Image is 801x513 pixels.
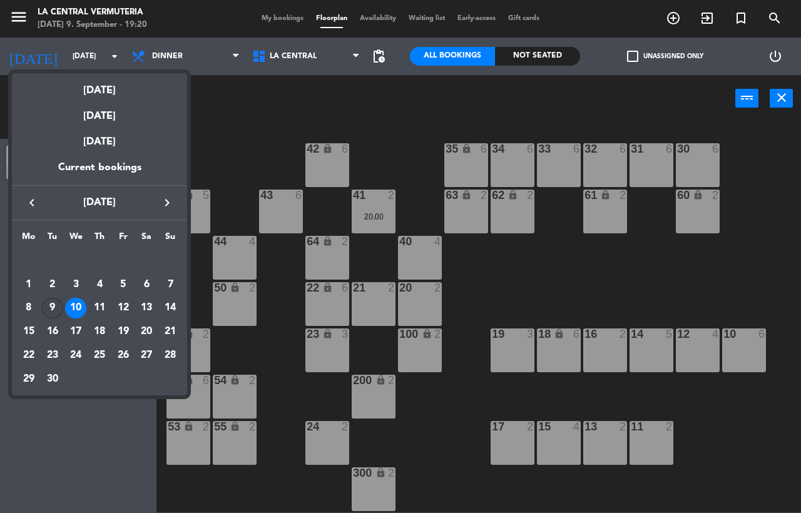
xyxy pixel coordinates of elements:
div: 20 [136,321,158,342]
div: 13 [136,298,158,319]
div: 26 [113,345,134,366]
div: 2 [42,274,63,295]
td: September 26, 2025 [111,343,135,367]
div: 25 [89,345,110,366]
td: September 14, 2025 [158,297,182,320]
td: September 24, 2025 [64,343,88,367]
i: keyboard_arrow_right [160,195,175,210]
div: 29 [18,368,39,390]
button: keyboard_arrow_left [21,195,43,211]
div: 14 [160,298,181,319]
td: September 19, 2025 [111,320,135,343]
div: Current bookings [12,160,187,185]
div: 24 [65,345,86,366]
div: 27 [136,345,158,366]
th: Monday [17,230,41,249]
div: 18 [89,321,110,342]
td: September 10, 2025 [64,297,88,320]
div: 9 [42,298,63,319]
td: September 20, 2025 [135,320,159,343]
td: September 28, 2025 [158,343,182,367]
div: 8 [18,298,39,319]
td: September 23, 2025 [41,343,64,367]
div: 4 [89,274,110,295]
td: September 11, 2025 [88,297,111,320]
div: 28 [160,345,181,366]
div: 11 [89,298,110,319]
th: Sunday [158,230,182,249]
td: September 6, 2025 [135,273,159,297]
td: September 16, 2025 [41,320,64,343]
td: September 27, 2025 [135,343,159,367]
i: keyboard_arrow_left [24,195,39,210]
div: 16 [42,321,63,342]
th: Tuesday [41,230,64,249]
td: September 29, 2025 [17,367,41,391]
td: September 22, 2025 [17,343,41,367]
div: 5 [113,274,134,295]
td: September 21, 2025 [158,320,182,343]
td: September 15, 2025 [17,320,41,343]
div: 19 [113,321,134,342]
td: September 9, 2025 [41,297,64,320]
div: [DATE] [12,124,187,160]
div: 21 [160,321,181,342]
td: September 30, 2025 [41,367,64,391]
th: Thursday [88,230,111,249]
div: 30 [42,368,63,390]
div: 15 [18,321,39,342]
div: 23 [42,345,63,366]
td: September 18, 2025 [88,320,111,343]
td: September 8, 2025 [17,297,41,320]
div: 12 [113,298,134,319]
td: September 7, 2025 [158,273,182,297]
div: [DATE] [12,73,187,99]
td: September 3, 2025 [64,273,88,297]
div: 22 [18,345,39,366]
td: September 25, 2025 [88,343,111,367]
td: September 4, 2025 [88,273,111,297]
div: 6 [136,274,158,295]
div: 3 [65,274,86,295]
div: 7 [160,274,181,295]
span: [DATE] [43,195,156,211]
th: Wednesday [64,230,88,249]
th: Friday [111,230,135,249]
div: 10 [65,298,86,319]
td: SEP [17,249,182,273]
div: 1 [18,274,39,295]
div: [DATE] [12,99,187,124]
button: keyboard_arrow_right [156,195,178,211]
div: 17 [65,321,86,342]
td: September 17, 2025 [64,320,88,343]
td: September 12, 2025 [111,297,135,320]
td: September 13, 2025 [135,297,159,320]
td: September 2, 2025 [41,273,64,297]
th: Saturday [135,230,159,249]
td: September 1, 2025 [17,273,41,297]
td: September 5, 2025 [111,273,135,297]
